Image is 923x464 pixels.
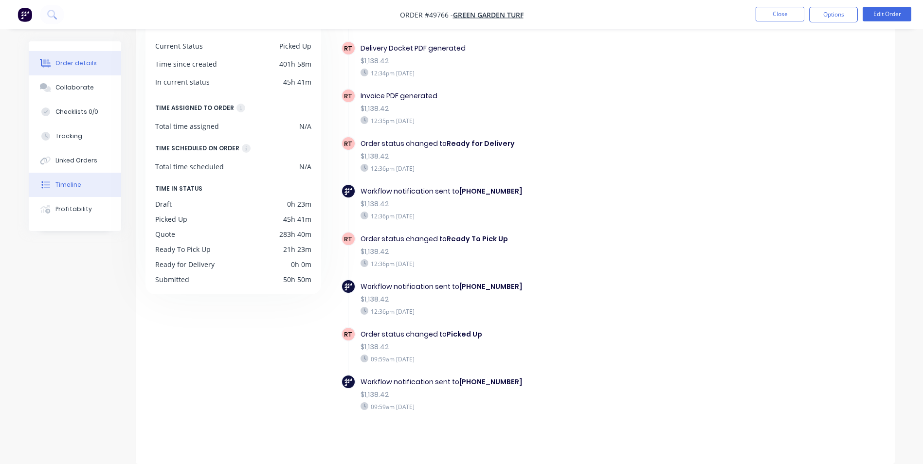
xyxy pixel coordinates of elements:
[344,188,352,195] img: Factory Icon
[361,199,697,209] div: $1,138.42
[361,69,697,77] div: 12:34pm [DATE]
[55,132,82,141] div: Tracking
[155,259,215,269] div: Ready for Delivery
[55,156,97,165] div: Linked Orders
[155,59,217,69] div: Time since created
[361,234,697,244] div: Order status changed to
[29,148,121,173] button: Linked Orders
[361,43,697,54] div: Delivery Docket PDF generated
[299,161,311,172] div: N/A
[361,329,697,339] div: Order status changed to
[361,139,697,149] div: Order status changed to
[361,342,697,352] div: $1,138.42
[863,7,911,21] button: Edit Order
[299,121,311,131] div: N/A
[361,377,697,387] div: Workflow notification sent to
[809,7,858,22] button: Options
[361,151,697,161] div: $1,138.42
[344,283,352,290] img: Factory Icon
[279,229,311,239] div: 283h 40m
[55,59,97,68] div: Order details
[29,124,121,148] button: Tracking
[344,234,352,244] span: RT
[155,103,234,113] div: TIME ASSIGNED TO ORDER
[155,77,210,87] div: In current status
[344,139,352,148] span: RT
[29,197,121,221] button: Profitability
[361,91,697,101] div: Invoice PDF generated
[361,390,697,400] div: $1,138.42
[29,173,121,197] button: Timeline
[283,274,311,285] div: 50h 50m
[361,282,697,292] div: Workflow notification sent to
[155,229,175,239] div: Quote
[279,41,311,51] div: Picked Up
[155,199,172,209] div: Draft
[155,161,224,172] div: Total time scheduled
[361,307,697,316] div: 12:36pm [DATE]
[400,10,453,19] span: Order #49766 -
[361,212,697,220] div: 12:36pm [DATE]
[447,234,508,244] b: Ready To Pick Up
[361,186,697,196] div: Workflow notification sent to
[453,10,524,19] a: Green Garden Turf
[287,199,311,209] div: 0h 23m
[18,7,32,22] img: Factory
[344,91,352,101] span: RT
[361,294,697,304] div: $1,138.42
[55,180,81,189] div: Timeline
[283,244,311,254] div: 21h 23m
[447,139,515,148] b: Ready for Delivery
[29,51,121,75] button: Order details
[344,44,352,53] span: RT
[361,247,697,257] div: $1,138.42
[55,205,92,214] div: Profitability
[459,377,522,387] b: [PHONE_NUMBER]
[361,355,697,363] div: 09:59am [DATE]
[361,56,697,66] div: $1,138.42
[29,100,121,124] button: Checklists 0/0
[283,214,311,224] div: 45h 41m
[55,83,94,92] div: Collaborate
[361,259,697,268] div: 12:36pm [DATE]
[283,77,311,87] div: 45h 41m
[155,274,189,285] div: Submitted
[361,402,697,411] div: 09:59am [DATE]
[459,186,522,196] b: [PHONE_NUMBER]
[155,121,219,131] div: Total time assigned
[29,75,121,100] button: Collaborate
[55,107,98,116] div: Checklists 0/0
[344,378,352,386] img: Factory Icon
[279,59,311,69] div: 401h 58m
[447,329,482,339] b: Picked Up
[155,143,239,154] div: TIME SCHEDULED ON ORDER
[361,116,697,125] div: 12:35pm [DATE]
[155,41,203,51] div: Current Status
[155,244,211,254] div: Ready To Pick Up
[155,214,187,224] div: Picked Up
[459,282,522,291] b: [PHONE_NUMBER]
[155,183,202,194] span: TIME IN STATUS
[291,259,311,269] div: 0h 0m
[344,330,352,339] span: RT
[361,164,697,173] div: 12:36pm [DATE]
[756,7,804,21] button: Close
[361,104,697,114] div: $1,138.42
